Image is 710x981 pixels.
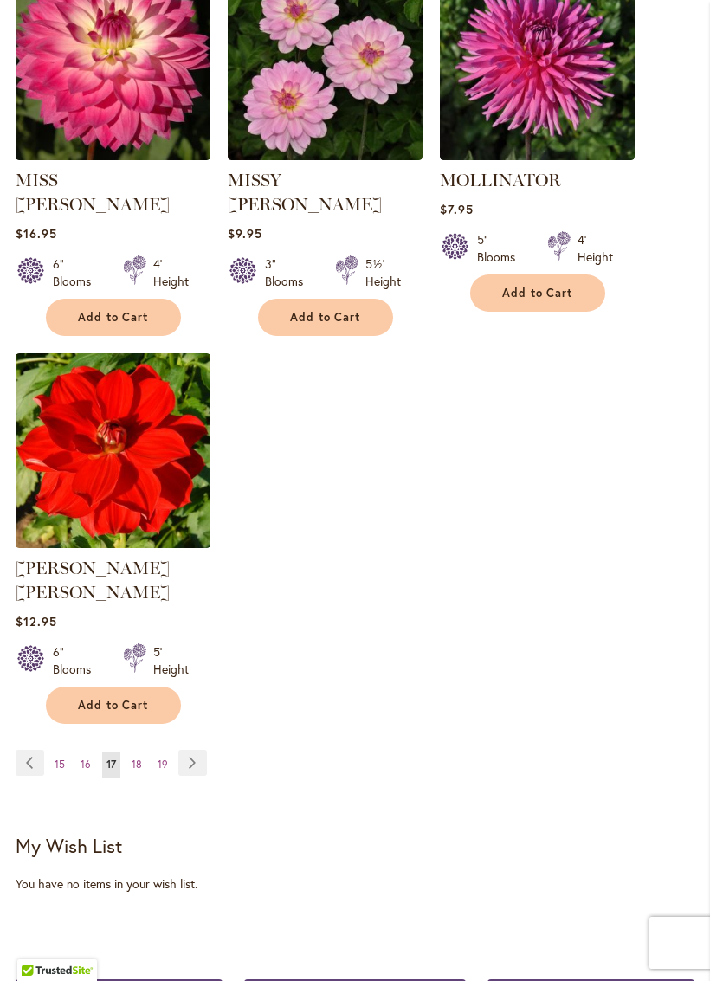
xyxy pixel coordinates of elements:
span: $7.95 [440,201,474,217]
a: MISS DELILAH [16,147,210,164]
span: Add to Cart [502,286,573,300]
strong: My Wish List [16,833,122,858]
a: 15 [50,752,69,778]
button: Add to Cart [258,299,393,336]
a: MOLLINATOR [440,147,635,164]
div: 4' Height [578,231,613,266]
img: MOLLY ANN [16,353,210,548]
a: MOLLY ANN [16,535,210,552]
a: MISSY [PERSON_NAME] [228,170,382,215]
div: 3" Blooms [265,255,314,290]
span: $16.95 [16,225,57,242]
span: $9.95 [228,225,262,242]
button: Add to Cart [46,687,181,724]
button: Add to Cart [46,299,181,336]
span: 17 [106,758,116,771]
div: 5½' Height [365,255,401,290]
span: $12.95 [16,613,57,629]
a: MOLLINATOR [440,170,561,190]
a: MISSY SUE [228,147,423,164]
div: 5" Blooms [477,231,526,266]
span: Add to Cart [78,310,149,325]
a: MISS [PERSON_NAME] [16,170,170,215]
div: 5' Height [153,643,189,678]
span: 19 [158,758,168,771]
iframe: Launch Accessibility Center [13,920,61,968]
div: You have no items in your wish list. [16,875,694,893]
div: 4' Height [153,255,189,290]
span: 16 [81,758,91,771]
div: 6" Blooms [53,643,102,678]
span: 18 [132,758,142,771]
a: 19 [153,752,172,778]
span: 15 [55,758,65,771]
span: Add to Cart [78,698,149,713]
span: Add to Cart [290,310,361,325]
a: 18 [127,752,146,778]
a: 16 [76,752,95,778]
div: 6" Blooms [53,255,102,290]
a: [PERSON_NAME] [PERSON_NAME] [16,558,170,603]
button: Add to Cart [470,274,605,312]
